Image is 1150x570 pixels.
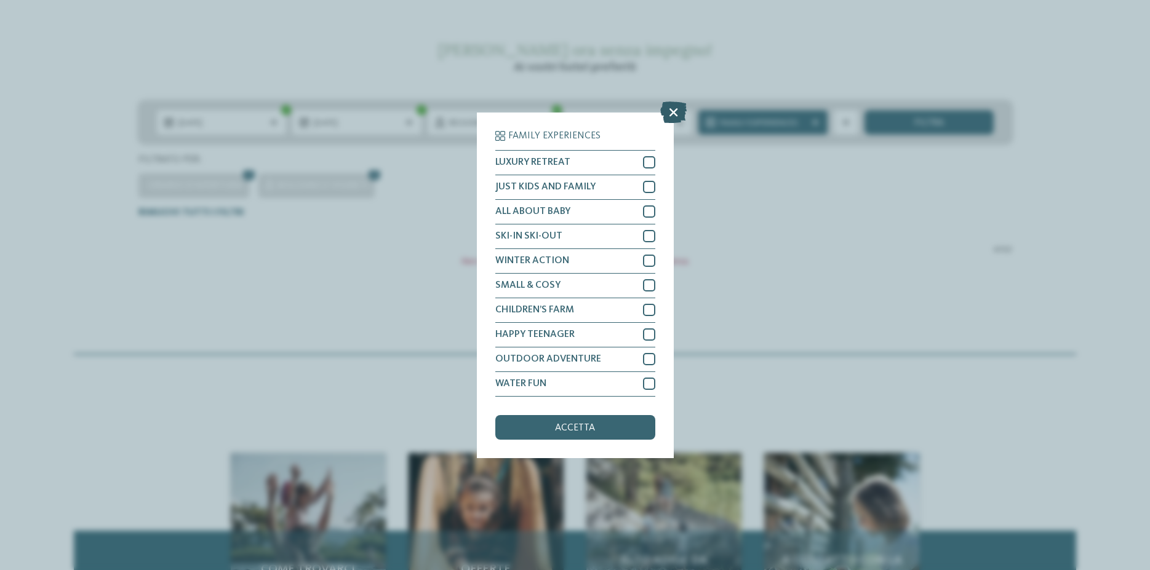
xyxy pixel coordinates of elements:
[495,231,562,241] span: SKI-IN SKI-OUT
[495,330,575,339] span: HAPPY TEENAGER
[495,379,546,389] span: WATER FUN
[495,182,596,192] span: JUST KIDS AND FAMILY
[508,131,601,141] span: Family Experiences
[495,207,570,216] span: ALL ABOUT BABY
[555,423,595,433] span: accetta
[495,157,570,167] span: LUXURY RETREAT
[495,256,569,266] span: WINTER ACTION
[495,354,601,364] span: OUTDOOR ADVENTURE
[495,305,574,315] span: CHILDREN’S FARM
[495,280,561,290] span: SMALL & COSY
